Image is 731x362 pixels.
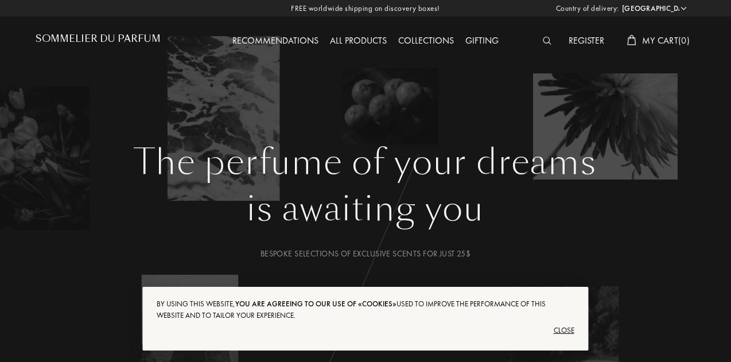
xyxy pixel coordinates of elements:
[460,34,504,49] div: Gifting
[36,33,161,44] h1: Sommelier du Parfum
[227,34,324,49] div: Recommendations
[627,35,636,45] img: cart_white.svg
[157,321,574,340] div: Close
[324,34,392,49] div: All products
[556,3,619,14] span: Country of delivery:
[642,34,690,46] span: My Cart ( 0 )
[44,183,687,235] div: is awaiting you
[36,33,161,49] a: Sommelier du Parfum
[543,37,551,45] img: search_icn_white.svg
[392,34,460,46] a: Collections
[227,34,324,46] a: Recommendations
[392,34,460,49] div: Collections
[563,34,610,49] div: Register
[157,298,574,321] div: By using this website, used to improve the performance of this website and to tailor your experie...
[324,34,392,46] a: All products
[235,299,396,309] span: you are agreeing to our use of «cookies»
[460,34,504,46] a: Gifting
[44,248,687,260] div: Bespoke selections of exclusive scents for just 25$
[563,34,610,46] a: Register
[44,142,687,183] h1: The perfume of your dreams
